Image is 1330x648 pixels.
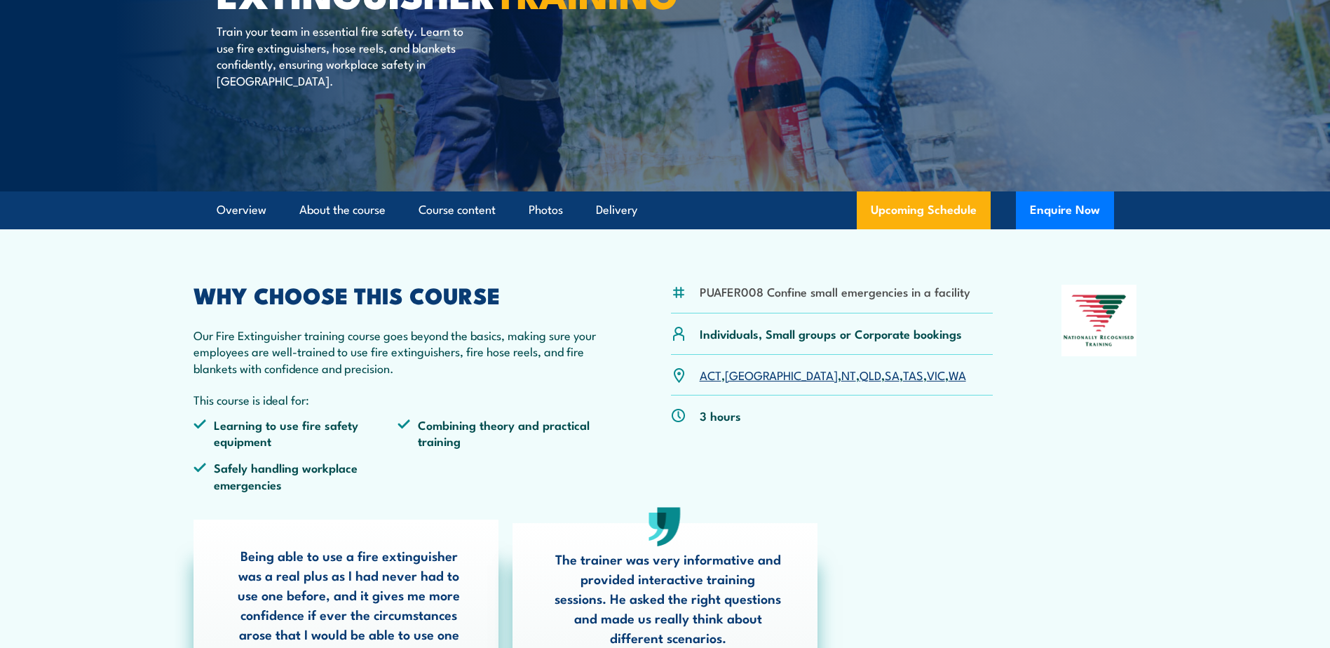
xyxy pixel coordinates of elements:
[194,327,603,376] p: Our Fire Extinguisher training course goes beyond the basics, making sure your employees are well...
[700,366,721,383] a: ACT
[725,366,838,383] a: [GEOGRAPHIC_DATA]
[596,191,637,229] a: Delivery
[885,366,900,383] a: SA
[857,191,991,229] a: Upcoming Schedule
[927,366,945,383] a: VIC
[398,417,602,450] li: Combining theory and practical training
[860,366,881,383] a: QLD
[419,191,496,229] a: Course content
[529,191,563,229] a: Photos
[217,22,473,88] p: Train your team in essential fire safety. Learn to use fire extinguishers, hose reels, and blanke...
[194,459,398,492] li: Safely handling workplace emergencies
[554,549,782,647] p: The trainer was very informative and provided interactive training sessions. He asked the right q...
[700,283,970,299] li: PUAFER008 Confine small emergencies in a facility
[194,285,603,304] h2: WHY CHOOSE THIS COURSE
[903,366,923,383] a: TAS
[700,367,966,383] p: , , , , , , ,
[700,407,741,424] p: 3 hours
[1061,285,1137,356] img: Nationally Recognised Training logo.
[949,366,966,383] a: WA
[841,366,856,383] a: NT
[299,191,386,229] a: About the course
[194,391,603,407] p: This course is ideal for:
[194,417,398,450] li: Learning to use fire safety equipment
[217,191,266,229] a: Overview
[1016,191,1114,229] button: Enquire Now
[700,325,962,342] p: Individuals, Small groups or Corporate bookings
